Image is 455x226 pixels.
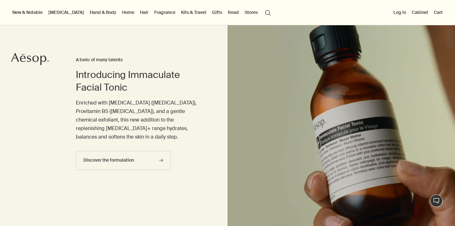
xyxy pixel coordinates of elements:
a: Cabinet [410,8,429,16]
p: Enriched with [MEDICAL_DATA] ([MEDICAL_DATA]), Provitamin B5 ([MEDICAL_DATA]), and a gentle chemi... [76,98,202,141]
a: Hand & Body [88,8,118,16]
a: Hair [139,8,150,16]
a: [MEDICAL_DATA] [47,8,85,16]
a: Kits & Travel [180,8,208,16]
a: Gifts [211,8,223,16]
svg: Aesop [11,53,49,65]
h2: Introducing Immaculate Facial Tonic [76,68,202,94]
button: Live Assistance [430,194,443,207]
a: Home [121,8,136,16]
button: Log in [392,8,407,16]
h3: A tonic of many talents [76,56,202,64]
a: Read [227,8,240,16]
a: Discover the formulation [76,151,171,170]
a: Fragrance [153,8,177,16]
a: Aesop [11,53,49,67]
button: Open search [262,6,274,18]
button: Stores [243,8,259,16]
button: New & Notable [11,8,44,16]
button: Cart [433,8,444,16]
